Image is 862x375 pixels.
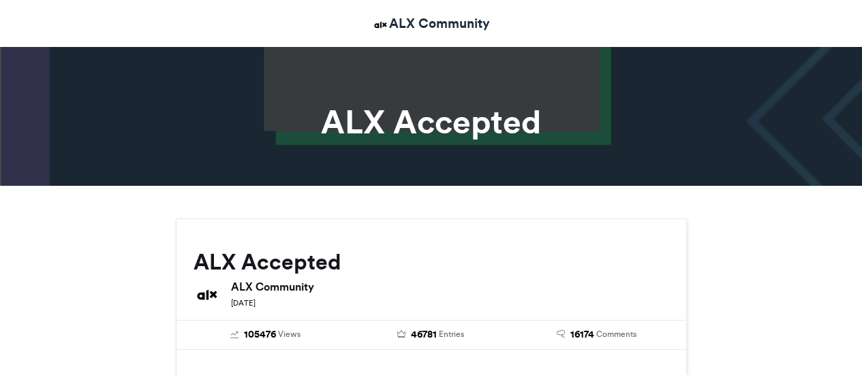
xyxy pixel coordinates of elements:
img: ALX Community [194,281,221,308]
span: Views [278,328,301,340]
span: Comments [596,328,636,340]
span: 105476 [244,327,276,342]
h1: ALX Accepted [53,105,810,138]
a: 46781 Entries [358,327,504,342]
img: ALX Community [372,16,389,33]
small: [DATE] [231,298,256,308]
h6: ALX Community [231,281,669,292]
h2: ALX Accepted [194,250,669,274]
a: ALX Community [372,14,490,33]
a: 105476 Views [194,327,339,342]
span: 16174 [570,327,594,342]
a: 16174 Comments [524,327,669,342]
span: 46781 [411,327,437,342]
span: Entries [439,328,464,340]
